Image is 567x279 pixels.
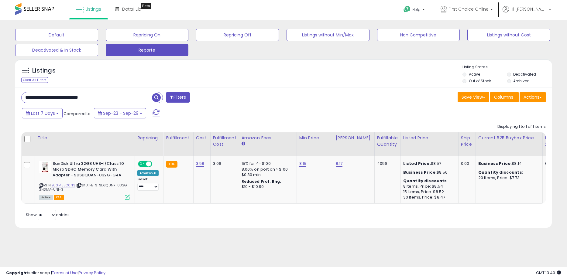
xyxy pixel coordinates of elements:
div: Amazon Fees [242,135,294,141]
button: Save View [458,92,489,102]
label: Out of Stock [469,78,491,83]
b: Quantity discounts [478,169,522,175]
a: B00M55C0NS [51,183,75,188]
div: Preset: [137,177,159,191]
span: Columns [494,94,513,100]
div: Clear All Filters [21,77,48,83]
b: Quantity discounts [403,178,447,184]
button: Columns [490,92,519,102]
span: OFF [151,162,161,167]
small: FBA [166,161,177,168]
strong: Copyright [6,270,28,276]
div: seller snap | | [6,270,105,276]
small: Amazon Fees. [242,141,245,147]
div: 8.00% on portion > $100 [242,167,292,172]
div: ASIN: [39,161,130,199]
div: Amazon AI [137,170,159,176]
div: 0.00 [461,161,471,166]
span: 2025-10-7 13:40 GMT [536,270,561,276]
div: : [403,178,454,184]
label: Archived [513,78,530,83]
div: 4056 [377,161,396,166]
span: Listings [85,6,101,12]
span: DataHub [122,6,141,12]
button: Reporte [106,44,189,56]
span: | SKU: FE-S-SDSQUNR-032G-GN3MA-UNI-3 [39,183,129,192]
b: SanDisk Ultra 32GB UHS-I/Class 10 Micro SDHC Memory Card With Adapter - SDSDQUAN-032G-G4A [53,161,126,179]
img: 41qDvpJLA2L._SL40_.jpg [39,161,51,173]
button: Sep-23 - Sep-29 [94,108,146,118]
b: Listed Price: [403,161,431,166]
label: Active [469,72,480,77]
i: Get Help [403,5,411,13]
button: Deactivated & In Stock [15,44,98,56]
div: 0% [545,161,565,166]
div: Fulfillment Cost [213,135,236,148]
div: Fulfillable Quantity [377,135,398,148]
div: Tooltip anchor [141,3,151,9]
div: Title [37,135,132,141]
div: 15% for <= $100 [242,161,292,166]
div: 3.06 [213,161,234,166]
a: Privacy Policy [79,270,105,276]
span: Sep-23 - Sep-29 [103,110,139,116]
div: [PERSON_NAME] [336,135,372,141]
a: Help [399,1,431,20]
div: Ship Price [461,135,473,148]
div: Min Price [299,135,331,141]
div: 8 Items, Price: $8.54 [403,184,454,189]
button: Repricing Off [196,29,279,41]
button: Repricing On [106,29,189,41]
div: Fulfillment [166,135,191,141]
div: Repricing [137,135,161,141]
b: Business Price: [403,169,437,175]
a: 8.15 [299,161,307,167]
div: 15 Items, Price: $8.52 [403,189,454,195]
button: Filters [166,92,190,103]
span: FBA [54,195,64,200]
div: $10 - $10.90 [242,184,292,189]
span: All listings currently available for purchase on Amazon [39,195,53,200]
div: Displaying 1 to 1 of 1 items [497,124,546,130]
h5: Listings [32,66,56,75]
a: 8.17 [336,161,343,167]
div: 20 Items, Price: $7.73 [478,175,538,181]
b: Reduced Prof. Rng. [242,179,281,184]
div: $8.57 [403,161,454,166]
span: Help [412,7,421,12]
a: Hi [PERSON_NAME] [503,6,551,20]
div: $8.14 [478,161,538,166]
button: Actions [520,92,546,102]
span: Compared to: [64,111,91,117]
button: Listings without Cost [467,29,550,41]
div: Listed Price [403,135,456,141]
button: Default [15,29,98,41]
button: Last 7 Days [22,108,63,118]
span: Hi [PERSON_NAME] [510,6,547,12]
div: $0.30 min [242,172,292,178]
span: Show: entries [26,212,70,218]
span: First Choice Online [448,6,489,12]
button: Listings without Min/Max [287,29,369,41]
div: Current B2B Buybox Price [478,135,540,141]
b: Business Price: [478,161,512,166]
div: $8.56 [403,170,454,175]
p: Listing States: [462,64,552,70]
span: ON [139,162,146,167]
span: Last 7 Days [31,110,55,116]
div: Cost [196,135,208,141]
div: 30 Items, Price: $8.47 [403,195,454,200]
a: 3.58 [196,161,204,167]
div: : [478,170,538,175]
label: Deactivated [513,72,536,77]
a: Terms of Use [52,270,78,276]
button: Non Competitive [377,29,460,41]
